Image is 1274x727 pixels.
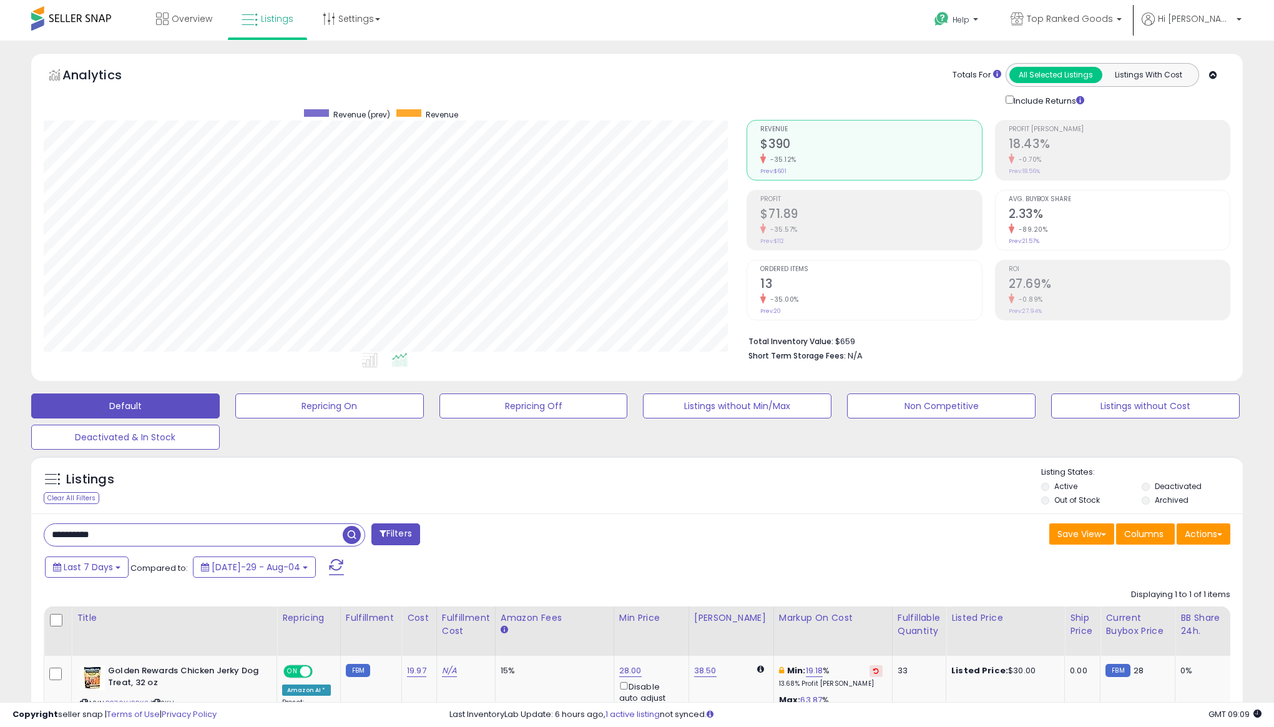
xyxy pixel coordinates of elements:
div: Ship Price [1070,611,1095,638]
h2: $71.89 [760,207,981,224]
b: Total Inventory Value: [748,336,833,347]
small: -0.89% [1014,295,1043,304]
small: -0.70% [1014,155,1042,164]
div: Preset: [282,698,331,726]
a: 63.87 [800,694,822,706]
i: Revert to store-level Min Markup [873,668,879,674]
div: Amazon Fees [501,611,609,625]
button: Repricing Off [439,393,628,418]
span: N/A [848,350,863,362]
a: 28.00 [619,665,642,677]
b: Short Term Storage Fees: [748,350,846,361]
th: The percentage added to the cost of goods (COGS) that forms the calculator for Min & Max prices. [773,606,892,656]
div: Last InventoryLab Update: 6 hours ago, not synced. [449,709,1262,721]
button: Last 7 Days [45,556,129,578]
small: -35.57% [766,225,798,234]
label: Active [1054,481,1077,492]
small: Amazon Fees. [501,625,508,636]
b: Min: [787,665,806,676]
button: Default [31,393,220,418]
button: Save View [1049,523,1114,545]
div: Repricing [282,611,335,625]
span: Revenue [760,126,981,133]
span: Overview [172,12,212,25]
div: Displaying 1 to 1 of 1 items [1131,589,1230,601]
span: Profit [760,196,981,203]
button: Repricing On [235,393,424,418]
b: Listed Price: [951,665,1008,676]
a: Hi [PERSON_NAME] [1142,12,1242,41]
label: Deactivated [1155,481,1202,492]
b: Max: [779,694,801,706]
div: [PERSON_NAME] [694,611,768,625]
h2: 2.33% [1009,207,1230,224]
h2: 18.43% [1009,137,1230,154]
small: Prev: 18.56% [1009,167,1040,175]
li: $659 [748,333,1221,348]
small: Prev: $601 [760,167,786,175]
small: -89.20% [1014,225,1048,234]
a: 19.97 [407,665,426,677]
span: ON [285,666,300,677]
h2: 27.69% [1009,277,1230,294]
img: 51s03CMQt1L._SL40_.jpg [80,665,105,690]
a: Privacy Policy [162,708,217,720]
span: Ordered Items [760,266,981,273]
h5: Analytics [62,66,146,87]
small: FBM [1105,664,1130,677]
div: % [779,665,883,688]
small: -35.00% [766,295,799,304]
button: Listings without Cost [1051,393,1240,418]
button: Deactivated & In Stock [31,425,220,450]
span: Compared to: [130,562,188,574]
button: Listings With Cost [1102,67,1195,83]
a: Terms of Use [107,708,160,720]
div: $30.00 [951,665,1055,676]
small: Prev: 20 [760,307,781,315]
div: Fulfillable Quantity [898,611,941,638]
div: Min Price [619,611,684,625]
label: Out of Stock [1054,495,1100,505]
small: -35.12% [766,155,796,164]
div: Totals For [953,69,1001,81]
div: % [779,695,883,718]
div: Clear All Filters [44,492,99,504]
a: 38.50 [694,665,717,677]
span: Help [953,14,969,25]
span: 2025-08-13 09:09 GMT [1208,708,1262,720]
div: Listed Price [951,611,1059,625]
div: seller snap | | [12,709,217,721]
div: Fulfillment Cost [442,611,490,638]
div: Current Buybox Price [1105,611,1170,638]
a: B076YJRRX3 [105,698,149,709]
b: Golden Rewards Chicken Jerky Dog Treat, 32 oz [108,665,260,691]
span: Avg. Buybox Share [1009,196,1230,203]
span: [DATE]-29 - Aug-04 [212,561,300,573]
button: All Selected Listings [1009,67,1102,83]
span: Revenue [426,109,458,120]
p: Listing States: [1041,467,1243,478]
span: Top Ranked Goods [1027,12,1113,25]
div: BB Share 24h. [1180,611,1226,638]
button: Actions [1177,523,1230,545]
h2: 13 [760,277,981,294]
div: 0% [1180,665,1222,676]
div: Amazon AI * [282,685,331,696]
i: This overrides the store level min markup for this listing [779,666,784,675]
div: Title [77,611,272,625]
div: 0.00 [1070,665,1090,676]
span: ROI [1009,266,1230,273]
button: Columns [1116,523,1175,545]
a: N/A [442,665,457,677]
button: Filters [371,523,420,545]
span: Columns [1124,528,1164,540]
span: Hi [PERSON_NAME] [1158,12,1233,25]
div: Disable auto adjust min [619,680,679,716]
small: Prev: 21.57% [1009,237,1039,245]
span: Listings [261,12,293,25]
a: 1 active listing [605,708,660,720]
a: Help [924,2,991,41]
strong: Copyright [12,708,58,720]
span: Profit [PERSON_NAME] [1009,126,1230,133]
i: Calculated using Dynamic Max Price. [757,665,764,673]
